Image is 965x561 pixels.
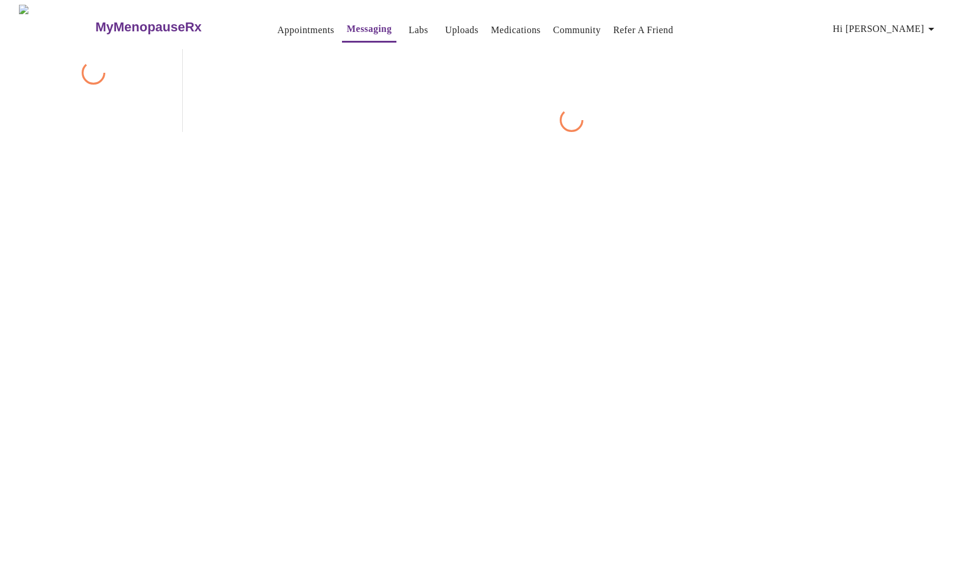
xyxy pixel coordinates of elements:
[342,17,396,43] button: Messaging
[828,17,943,41] button: Hi [PERSON_NAME]
[613,22,673,38] a: Refer a Friend
[548,18,606,42] button: Community
[445,22,479,38] a: Uploads
[409,22,428,38] a: Labs
[608,18,678,42] button: Refer a Friend
[95,20,202,35] h3: MyMenopauseRx
[19,5,94,49] img: MyMenopauseRx Logo
[347,21,392,37] a: Messaging
[440,18,483,42] button: Uploads
[491,22,541,38] a: Medications
[277,22,334,38] a: Appointments
[553,22,601,38] a: Community
[833,21,938,37] span: Hi [PERSON_NAME]
[486,18,546,42] button: Medications
[94,7,249,48] a: MyMenopauseRx
[273,18,339,42] button: Appointments
[399,18,437,42] button: Labs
